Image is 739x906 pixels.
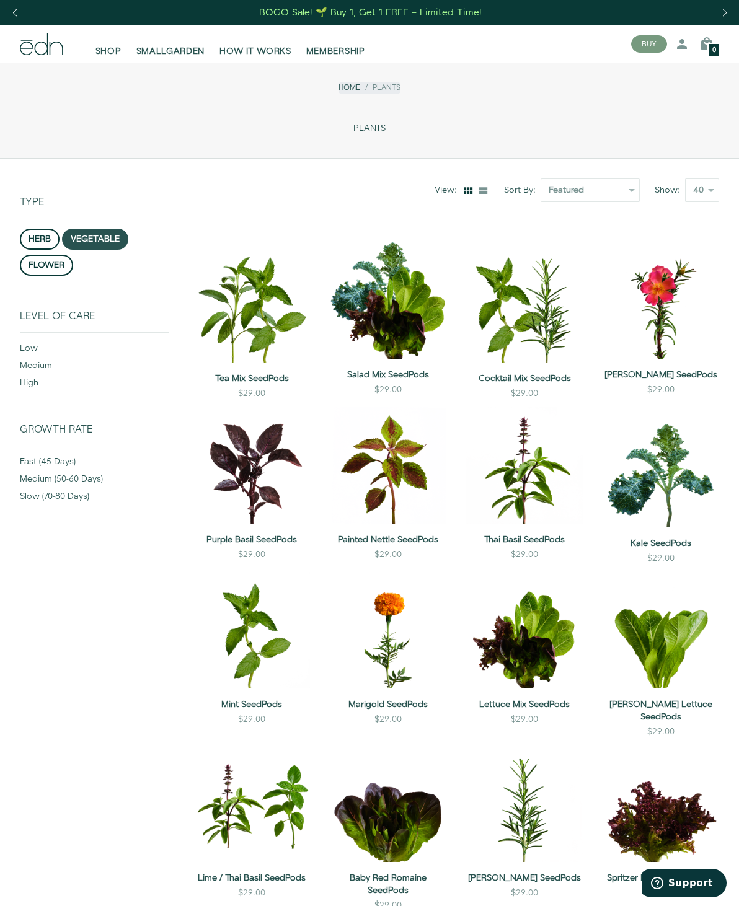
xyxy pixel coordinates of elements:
[95,45,122,58] span: SHOP
[20,424,169,446] div: Growth Rate
[603,698,719,723] a: [PERSON_NAME] Lettuce SeedPods
[647,726,675,738] div: $29.00
[20,455,169,473] div: fast (45 days)
[330,242,446,359] img: Salad Mix SeedPods
[20,342,169,359] div: low
[20,359,169,377] div: medium
[603,407,719,527] img: Kale SeedPods
[20,255,73,276] button: flower
[238,887,265,899] div: $29.00
[374,548,402,561] div: $29.00
[20,377,169,394] div: high
[655,184,685,196] label: Show:
[603,537,719,550] a: Kale SeedPods
[511,887,538,899] div: $29.00
[353,123,386,134] span: PLANTS
[360,82,400,93] li: Plants
[330,698,446,711] a: Marigold SeedPods
[631,35,667,53] button: BUY
[330,369,446,381] a: Salad Mix SeedPods
[238,548,265,561] div: $29.00
[330,872,446,897] a: Baby Red Romaine SeedPods
[129,30,213,58] a: SMALLGARDEN
[20,159,169,218] div: Type
[62,229,128,250] button: vegetable
[374,713,402,726] div: $29.00
[647,384,675,396] div: $29.00
[193,572,310,688] img: Mint SeedPods
[193,745,310,862] img: Lime / Thai Basil SeedPods
[212,30,298,58] a: HOW IT WORKS
[20,229,60,250] button: herb
[330,572,446,688] img: Marigold SeedPods
[259,6,482,19] div: BOGO Sale! 🌱 Buy 1, Get 1 FREE – Limited Time!
[299,30,373,58] a: MEMBERSHIP
[511,713,538,726] div: $29.00
[603,369,719,381] a: [PERSON_NAME] SeedPods
[330,534,446,546] a: Painted Nettle SeedPods
[238,387,265,400] div: $29.00
[193,534,310,546] a: Purple Basil SeedPods
[20,310,169,332] div: Level of Care
[306,45,365,58] span: MEMBERSHIP
[193,407,310,524] img: Purple Basil SeedPods
[603,745,719,862] img: Spritzer Lettuce SeedPods
[466,872,583,884] a: [PERSON_NAME] SeedPods
[435,184,462,196] div: View:
[193,872,310,884] a: Lime / Thai Basil SeedPods
[330,407,446,524] img: Painted Nettle SeedPods
[20,473,169,490] div: medium (50-60 days)
[466,534,583,546] a: Thai Basil SeedPods
[603,242,719,359] img: Moss Rose SeedPods
[330,745,446,862] img: Baby Red Romaine SeedPods
[20,490,169,508] div: slow (70-80 days)
[339,82,400,93] nav: breadcrumbs
[466,242,583,363] img: Cocktail Mix SeedPods
[219,45,291,58] span: HOW IT WORKS
[504,184,541,196] label: Sort By:
[466,407,583,524] img: Thai Basil SeedPods
[136,45,205,58] span: SMALLGARDEN
[466,698,583,711] a: Lettuce Mix SeedPods
[238,713,265,726] div: $29.00
[511,548,538,561] div: $29.00
[511,387,538,400] div: $29.00
[642,869,727,900] iframe: Opens a widget where you can find more information
[88,30,129,58] a: SHOP
[603,872,719,884] a: Spritzer Lettuce SeedPods
[339,82,360,93] a: Home
[259,3,484,22] a: BOGO Sale! 🌱 Buy 1, Get 1 FREE – Limited Time!
[647,552,675,565] div: $29.00
[374,384,402,396] div: $29.00
[466,572,583,688] img: Lettuce Mix SeedPods
[466,372,583,385] a: Cocktail Mix SeedPods
[193,242,310,363] img: Tea Mix SeedPods
[193,698,310,711] a: Mint SeedPods
[466,745,583,862] img: Rosemary SeedPods
[712,47,716,54] span: 0
[603,572,719,688] img: Bibb Lettuce SeedPods
[193,372,310,385] a: Tea Mix SeedPods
